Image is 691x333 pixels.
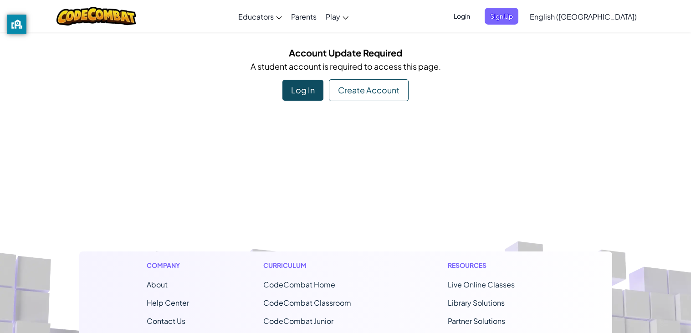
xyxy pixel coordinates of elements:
span: Educators [238,12,274,21]
a: Help Center [147,298,189,307]
span: Contact Us [147,316,185,326]
button: Login [448,8,476,25]
a: Parents [287,4,321,29]
a: CodeCombat Junior [263,316,333,326]
button: Sign Up [485,8,518,25]
p: A student account is required to access this page. [86,60,605,73]
a: Educators [234,4,287,29]
a: CodeCombat Classroom [263,298,351,307]
a: Partner Solutions [448,316,505,326]
a: Play [321,4,353,29]
div: Log In [282,80,323,101]
a: About [147,280,168,289]
div: Create Account [329,79,409,101]
h1: Company [147,261,189,270]
span: Play [326,12,340,21]
a: Live Online Classes [448,280,515,289]
span: CodeCombat Home [263,280,335,289]
img: CodeCombat logo [56,7,136,26]
h1: Curriculum [263,261,374,270]
span: English ([GEOGRAPHIC_DATA]) [530,12,637,21]
h1: Resources [448,261,545,270]
button: privacy banner [7,15,26,34]
h5: Account Update Required [86,46,605,60]
a: English ([GEOGRAPHIC_DATA]) [525,4,641,29]
a: Library Solutions [448,298,505,307]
